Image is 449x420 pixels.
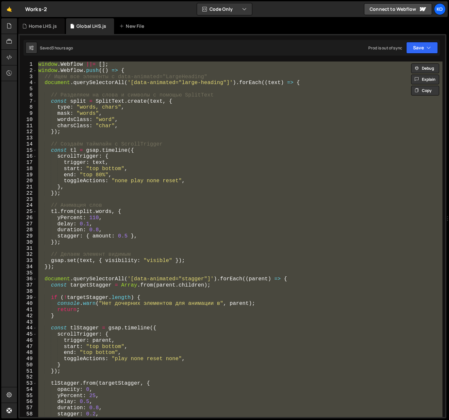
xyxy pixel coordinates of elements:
div: Global LHS.js [76,23,106,29]
div: 14 [20,141,37,148]
div: 4 [20,80,37,86]
div: 3 [20,74,37,80]
div: 28 [20,227,37,233]
div: 40 [20,301,37,307]
div: 17 [20,160,37,166]
div: 39 [20,295,37,301]
div: 20 [20,178,37,184]
div: 27 [20,221,37,227]
div: 6 [20,92,37,98]
div: 31 [20,246,37,252]
div: 26 [20,215,37,221]
div: 38 [20,289,37,295]
div: 33 [20,258,37,264]
div: 30 [20,239,37,246]
div: 32 [20,252,37,258]
div: 10 [20,117,37,123]
div: 36 [20,276,37,282]
div: 46 [20,338,37,344]
div: 12 [20,129,37,135]
div: 53 [20,380,37,387]
div: 23 [20,197,37,203]
div: 37 [20,282,37,289]
button: Debug [411,63,439,73]
a: Ko [434,3,446,15]
div: 16 [20,153,37,160]
button: Copy [411,86,439,96]
div: 42 [20,313,37,319]
div: 57 [20,405,37,411]
div: 22 [20,190,37,197]
div: 18 [20,166,37,172]
div: 44 [20,325,37,331]
div: 55 [20,393,37,399]
div: 34 [20,264,37,270]
button: Save [406,42,438,54]
div: 21 [20,184,37,190]
div: 24 [20,202,37,209]
div: 51 [20,368,37,375]
div: 25 [20,209,37,215]
div: Prod is out of sync [368,45,402,51]
div: 58 [20,411,37,417]
div: New File [119,23,147,29]
div: 54 [20,387,37,393]
div: 11 [20,123,37,129]
div: 56 [20,399,37,405]
div: 19 [20,172,37,178]
div: 8 [20,104,37,111]
div: 43 [20,319,37,325]
div: 13 [20,135,37,141]
div: Works-2 [25,5,47,13]
div: 7 [20,98,37,105]
div: Saved [40,45,73,51]
div: 5 [20,86,37,92]
button: Code Only [197,3,252,15]
div: Home LHS.js [29,23,57,29]
button: Explain [411,75,439,84]
div: 49 [20,356,37,362]
div: 45 [20,331,37,338]
div: 1 [20,61,37,68]
div: 35 [20,270,37,276]
div: 48 [20,350,37,356]
div: 29 [20,233,37,239]
div: 15 [20,148,37,154]
div: 3 hours ago [52,45,73,51]
div: 41 [20,307,37,313]
div: 2 [20,68,37,74]
div: 50 [20,362,37,368]
div: 47 [20,344,37,350]
a: Connect to Webflow [364,3,432,15]
div: 9 [20,111,37,117]
a: 🤙 [1,1,17,17]
div: 52 [20,374,37,380]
